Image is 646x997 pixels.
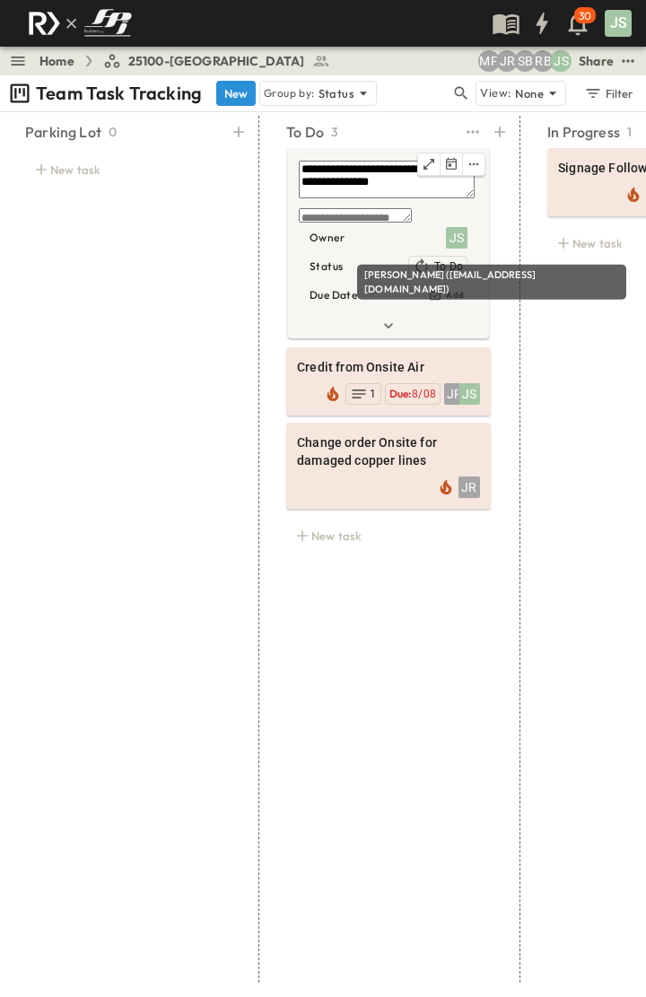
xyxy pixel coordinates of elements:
p: 30 [579,9,591,23]
div: JR [444,383,466,405]
p: Group by: [264,84,315,102]
button: Tracking Date Menu [441,153,463,175]
span: 25100-[GEOGRAPHIC_DATA] [128,52,305,70]
nav: breadcrumbs [39,52,341,70]
div: Jesse Sullivan (jsullivan@fpibuilders.com) [446,227,467,249]
span: 8/08 [412,388,436,400]
span: Credit from Onsite Air [297,358,480,376]
a: Home [39,52,74,70]
div: Change order Onsite for damaged copper linesJR [286,423,491,509]
button: test [617,50,639,72]
button: New [216,81,256,106]
div: Regina Barnett (rbarnett@fpibuilders.com) [532,50,554,72]
button: edit [463,153,484,175]
div: Share [579,52,614,70]
p: 1 [627,123,632,141]
div: New task [286,523,491,548]
p: Status [319,84,354,102]
div: JR [458,477,480,498]
span: Due: [389,387,412,400]
div: [PERSON_NAME] ([EMAIL_ADDRESS][DOMAIN_NAME]) [357,265,626,300]
div: JS [605,10,632,37]
p: 0 [109,123,117,141]
div: Filter [583,83,634,103]
div: JS [458,383,480,405]
div: Jesse Sullivan (jsullivan@fpibuilders.com) [550,50,572,72]
div: Jayden Ramirez (jramirez@fpibuilders.com) [496,50,518,72]
button: test [462,119,484,144]
p: None [515,84,544,102]
p: View: [480,83,511,103]
img: c8d7d1ed905e502e8f77bf7063faec64e13b34fdb1f2bdd94b0e311fc34f8000.png [22,4,138,42]
div: Monica Pruteanu (mpruteanu@fpibuilders.com) [478,50,500,72]
div: JS [446,227,467,249]
span: 1 [370,387,376,401]
p: In Progress [547,121,620,143]
p: Status [310,258,343,275]
p: 3 [331,123,338,141]
a: 25100-[GEOGRAPHIC_DATA] [103,52,330,70]
div: Sterling Barnett (sterling@fpibuilders.com) [514,50,536,72]
p: Owner [310,229,345,247]
p: Parking Lot [25,121,101,143]
p: Due Date [310,286,357,304]
button: Open [418,153,441,175]
button: Filter [577,81,639,106]
div: New task [25,157,230,182]
button: JS [603,8,633,39]
p: Team Task Tracking [36,81,202,106]
div: Credit from Onsite AirJRJSDue:8/081 [286,347,491,415]
span: Change order Onsite for damaged copper lines [297,433,480,469]
p: To Do [286,121,324,143]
